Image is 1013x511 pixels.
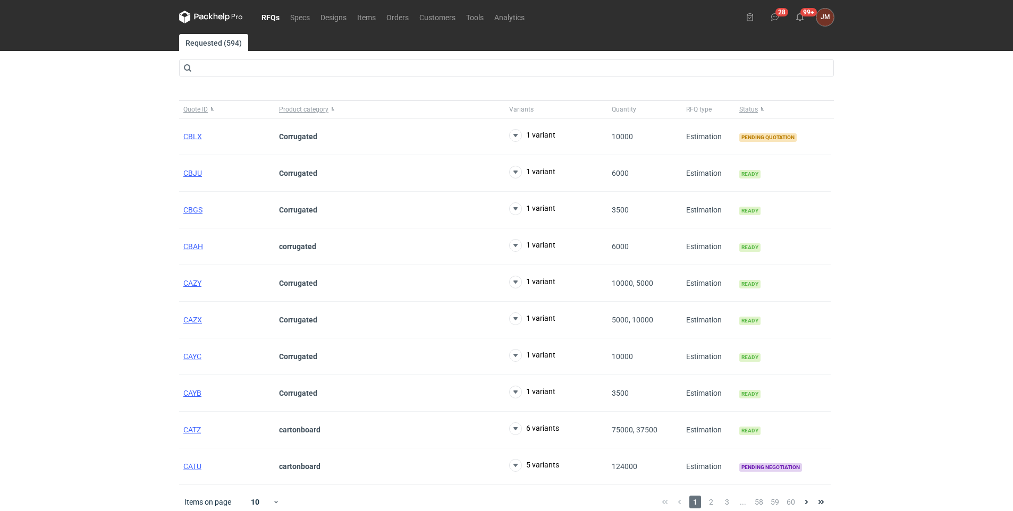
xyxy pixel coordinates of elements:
[816,8,834,26] button: JM
[816,8,834,26] div: JOANNA MOCZAŁA
[739,353,761,362] span: Ready
[739,463,802,472] span: Pending negotiation
[739,133,797,142] span: Pending quotation
[509,129,555,142] button: 1 variant
[689,496,701,508] span: 1
[184,497,231,507] span: Items on page
[612,425,657,434] span: 75000, 37500
[279,389,317,397] strong: Corrugated
[682,155,735,192] div: Estimation
[769,496,781,508] span: 59
[381,11,414,23] a: Orders
[721,496,733,508] span: 3
[753,496,765,508] span: 58
[509,349,555,362] button: 1 variant
[238,495,273,509] div: 10
[739,427,761,435] span: Ready
[509,459,559,472] button: 5 variants
[279,132,317,141] strong: Corrugated
[739,170,761,178] span: Ready
[509,386,555,398] button: 1 variant
[612,242,629,251] span: 6000
[612,132,633,141] span: 10000
[279,242,316,251] strong: corrugated
[612,279,653,287] span: 10000, 5000
[739,280,761,288] span: Ready
[279,462,320,471] strong: cartonboard
[682,338,735,375] div: Estimation
[183,279,201,287] a: CAZY
[682,265,735,302] div: Estimation
[739,105,758,114] span: Status
[279,105,328,114] span: Product category
[183,425,201,434] a: CATZ
[509,276,555,288] button: 1 variant
[509,422,559,435] button: 6 variants
[179,11,243,23] svg: Packhelp Pro
[737,496,749,508] span: ...
[285,11,315,23] a: Specs
[279,206,317,214] strong: Corrugated
[682,302,735,338] div: Estimation
[183,316,202,324] a: CAZX
[183,206,202,214] a: CBGS
[279,425,320,434] strong: cartonboard
[682,228,735,265] div: Estimation
[183,105,208,114] span: Quote ID
[183,462,201,471] a: CATU
[735,101,831,118] button: Status
[682,448,735,485] div: Estimation
[791,8,808,25] button: 99+
[315,11,352,23] a: Designs
[509,105,534,114] span: Variants
[612,169,629,177] span: 6000
[183,352,201,361] a: CAYC
[179,34,248,51] a: Requested (594)
[739,317,761,325] span: Ready
[179,101,275,118] button: Quote ID
[612,462,637,471] span: 124000
[279,352,317,361] strong: Corrugated
[612,352,633,361] span: 10000
[739,243,761,252] span: Ready
[785,496,797,508] span: 60
[612,316,653,324] span: 5000, 10000
[352,11,381,23] a: Items
[183,389,201,397] a: CAYB
[509,202,555,215] button: 1 variant
[256,11,285,23] a: RFQs
[682,375,735,412] div: Estimation
[612,206,629,214] span: 3500
[682,118,735,155] div: Estimation
[509,312,555,325] button: 1 variant
[509,239,555,252] button: 1 variant
[686,105,712,114] span: RFQ type
[705,496,717,508] span: 2
[612,389,629,397] span: 3500
[612,105,636,114] span: Quantity
[766,8,783,25] button: 28
[279,169,317,177] strong: Corrugated
[183,169,202,177] a: CBJU
[682,192,735,228] div: Estimation
[279,316,317,324] strong: Corrugated
[461,11,489,23] a: Tools
[275,101,505,118] button: Product category
[414,11,461,23] a: Customers
[183,242,203,251] a: CBAH
[183,132,202,141] a: CBLX
[509,166,555,178] button: 1 variant
[739,207,761,215] span: Ready
[489,11,530,23] a: Analytics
